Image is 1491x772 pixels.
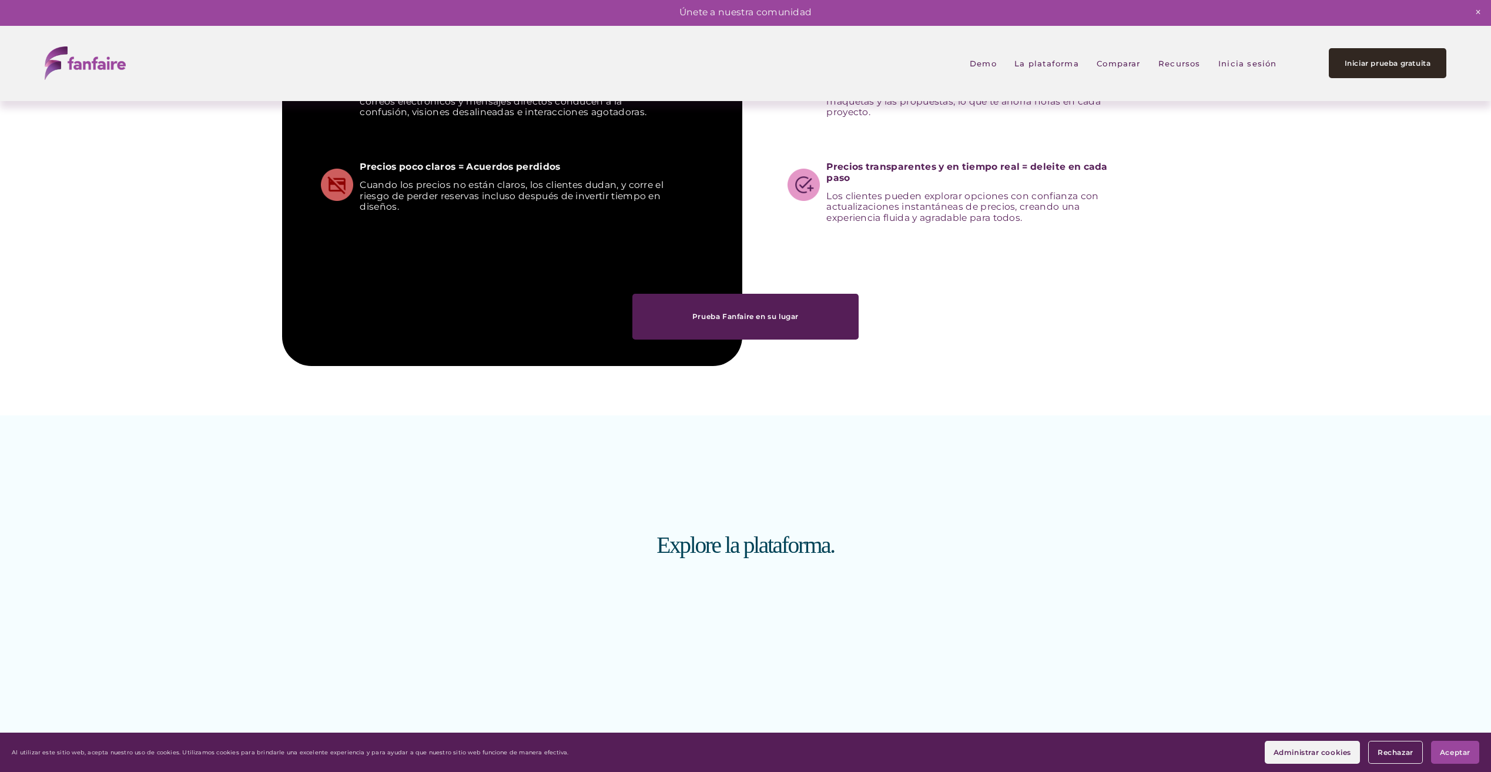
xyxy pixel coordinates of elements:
p: Al utilizar este sitio web, acepta nuestro uso de cookies. Utilizamos cookies para brindarle una ... [12,749,569,756]
a: Comparar [1097,50,1141,76]
a: Iniciar prueba gratuita [1329,48,1446,78]
span: Recursos [1158,51,1201,76]
span: Las interminables idas y venidas a través de mensajes de texto, correos electrónicos y mensajes d... [360,85,659,118]
a: Inicia sesión [1218,50,1276,76]
h3: Explore la plataforma. [399,533,1093,558]
span: Aceptar [1440,748,1470,757]
span: Rechazar [1378,748,1413,757]
a: Prueba Fanfaire en su lugar [632,294,859,340]
strong: Precios poco claros = Acuerdos perdidos [360,161,560,172]
span: Administrar cookies [1274,748,1351,757]
img: Fanfarria [45,46,126,80]
a: Menú desplegable de carpetas [1014,50,1078,76]
button: Aceptar [1431,741,1479,764]
a: Menú desplegable de carpetas [1158,50,1201,76]
button: Rechazar [1368,741,1423,764]
a: Demo [970,50,997,76]
button: Administrar cookies [1265,741,1360,764]
strong: Precios transparentes y en tiempo real = deleite en cada paso [826,161,1110,183]
span: La plataforma [1014,51,1078,76]
span: Los clientes pueden explorar opciones con confianza con actualizaciones instantáneas de precios, ... [826,190,1101,223]
span: Cuando los precios no están claros, los clientes dudan, y corre el riesgo de perder reservas incl... [360,179,666,212]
